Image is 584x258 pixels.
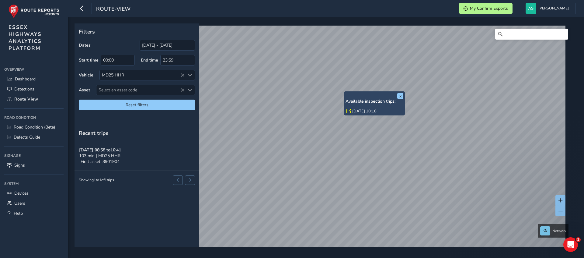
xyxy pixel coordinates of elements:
[100,70,185,80] div: MD25 HHR
[4,94,64,104] a: Route View
[141,57,158,63] label: End time
[4,65,64,74] div: Overview
[346,99,403,104] h6: Available inspection trips:
[83,102,190,108] span: Reset filters
[79,147,121,153] strong: [DATE] 08:58 to 10:41
[14,134,40,140] span: Defects Guide
[4,151,64,160] div: Signage
[79,100,195,110] button: Reset filters
[75,141,199,171] button: [DATE] 08:58 to10:41103 min | MD25 HHRFirst asset: 3901904
[4,74,64,84] a: Dashboard
[4,84,64,94] a: Detections
[4,188,64,198] a: Devices
[96,5,130,14] span: route-view
[470,5,508,11] span: My Confirm Exports
[96,85,185,95] span: Select an asset code
[14,200,25,206] span: Users
[79,129,109,137] span: Recent trips
[397,93,403,99] button: x
[4,122,64,132] a: Road Condition (Beta)
[14,190,29,196] span: Devices
[79,28,195,36] p: Filters
[79,72,93,78] label: Vehicle
[352,108,377,114] a: [DATE] 10:18
[563,237,578,252] iframe: Intercom live chat
[185,85,195,95] div: Select an asset code
[576,237,581,242] span: 1
[9,4,59,18] img: rr logo
[14,210,23,216] span: Help
[14,86,34,92] span: Detections
[526,3,536,14] img: diamond-layout
[4,132,64,142] a: Defects Guide
[4,179,64,188] div: System
[81,159,120,164] span: First asset: 3901904
[14,162,25,168] span: Signs
[14,96,38,102] span: Route View
[526,3,571,14] button: [PERSON_NAME]
[4,208,64,218] a: Help
[4,198,64,208] a: Users
[79,57,99,63] label: Start time
[14,124,55,130] span: Road Condition (Beta)
[15,76,36,82] span: Dashboard
[79,153,120,159] span: 103 min | MD25 HHR
[77,26,565,254] canvas: Map
[495,29,568,40] input: Search
[552,228,566,233] span: Network
[538,3,569,14] span: [PERSON_NAME]
[459,3,513,14] button: My Confirm Exports
[79,87,90,93] label: Asset
[79,178,114,182] div: Showing 1 to 1 of 1 trips
[9,24,42,52] span: ESSEX HIGHWAYS ANALYTICS PLATFORM
[4,113,64,122] div: Road Condition
[4,160,64,170] a: Signs
[79,42,91,48] label: Dates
